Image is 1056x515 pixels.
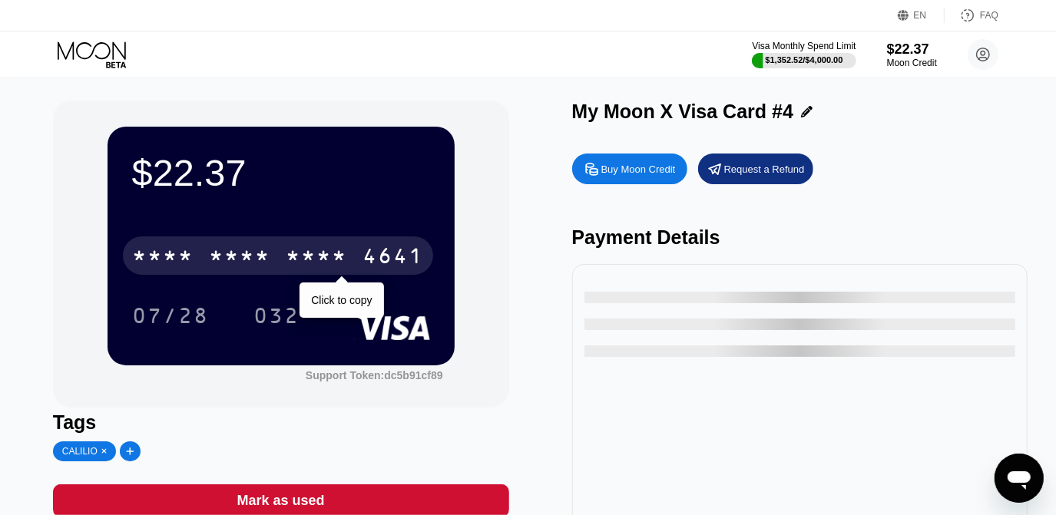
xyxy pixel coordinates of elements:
div: $22.37 [887,41,937,58]
div: FAQ [945,8,998,23]
div: Visa Monthly Spend Limit [752,41,856,51]
div: Payment Details [572,226,1028,249]
div: Tags [53,411,509,434]
div: 032 [253,305,300,330]
div: Mark as used [237,492,325,510]
iframe: Button to launch messaging window [995,454,1044,503]
div: Request a Refund [724,163,805,176]
div: $22.37 [132,151,430,194]
div: $22.37Moon Credit [887,41,937,68]
div: My Moon X Visa Card #4 [572,101,794,123]
div: Support Token: dc5b91cf89 [306,369,443,381]
div: Visa Monthly Spend Limit$1,352.52/$4,000.00 [752,41,856,68]
div: $1,352.52 / $4,000.00 [766,55,843,64]
div: 032 [242,296,311,335]
div: Click to copy [311,294,372,306]
div: EN [914,10,927,21]
div: 07/28 [132,305,209,330]
div: Buy Moon Credit [601,163,676,176]
div: Buy Moon Credit [572,154,687,184]
div: Request a Refund [698,154,813,184]
div: EN [898,8,945,23]
div: 07/28 [121,296,220,335]
div: 4641 [362,246,424,270]
div: Moon Credit [887,58,937,68]
div: Support Token:dc5b91cf89 [306,369,443,381]
div: CALILIO [62,446,98,457]
div: FAQ [980,10,998,21]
